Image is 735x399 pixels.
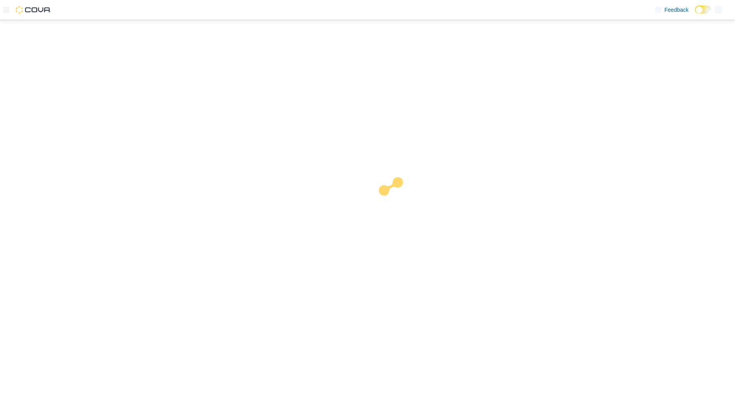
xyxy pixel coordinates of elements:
img: Cova [16,6,51,14]
a: Feedback [652,2,692,18]
input: Dark Mode [695,6,711,14]
img: cova-loader [367,171,426,230]
span: Feedback [665,6,689,14]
